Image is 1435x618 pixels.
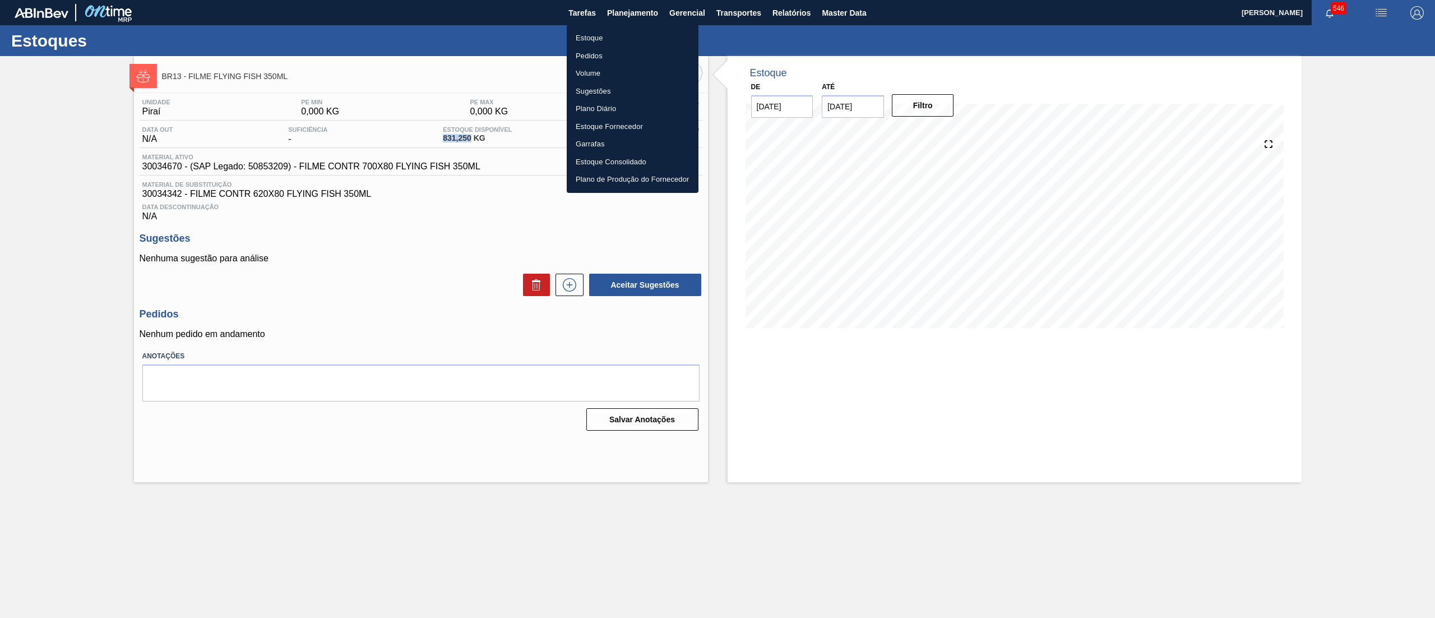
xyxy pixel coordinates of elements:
a: Pedidos [567,47,698,65]
a: Plano de Produção do Fornecedor [567,170,698,188]
a: Volume [567,64,698,82]
a: Estoque Consolidado [567,153,698,171]
a: Estoque Fornecedor [567,118,698,136]
a: Plano Diário [567,100,698,118]
a: Sugestões [567,82,698,100]
a: Estoque [567,29,698,47]
a: Garrafas [567,135,698,153]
